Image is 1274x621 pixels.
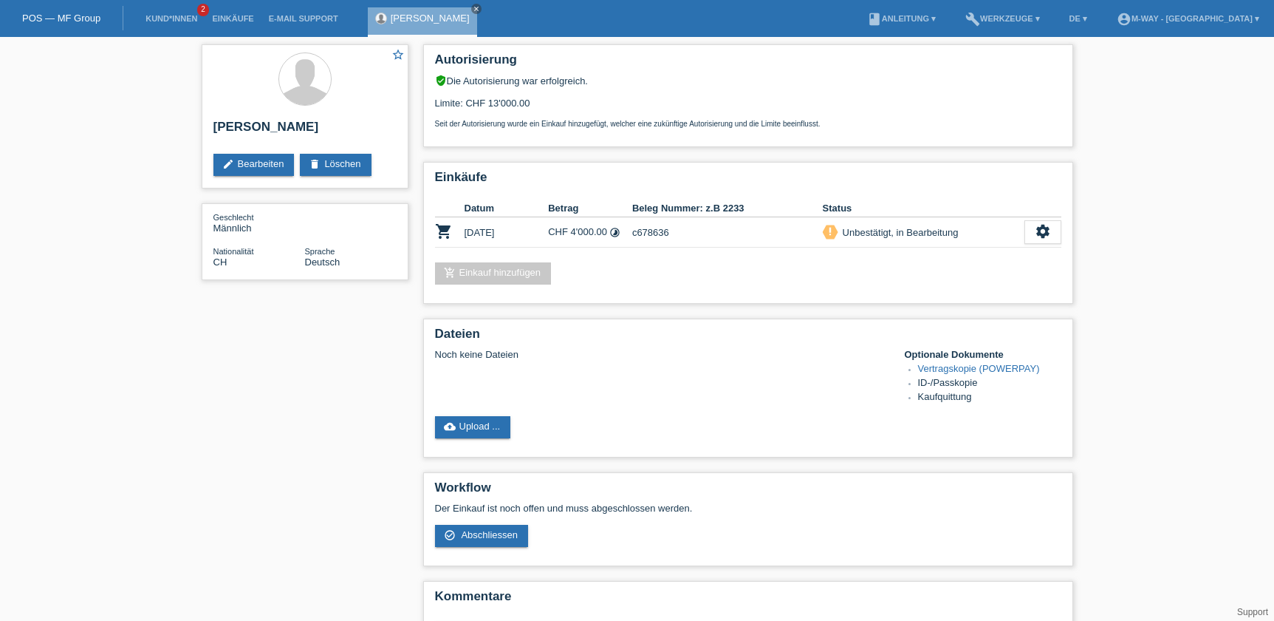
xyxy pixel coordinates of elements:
a: bookAnleitung ▾ [860,14,943,23]
i: build [965,12,980,27]
a: buildWerkzeuge ▾ [958,14,1047,23]
a: Support [1237,607,1268,617]
a: Kund*innen [138,14,205,23]
th: Status [823,200,1024,217]
h2: Dateien [435,327,1061,349]
span: Geschlecht [213,213,254,222]
a: account_circlem-way - [GEOGRAPHIC_DATA] ▾ [1109,14,1267,23]
td: c678636 [632,217,823,248]
h2: [PERSON_NAME] [213,120,397,142]
a: cloud_uploadUpload ... [435,416,511,438]
i: cloud_upload [444,421,456,432]
a: deleteLöschen [300,154,371,176]
i: verified_user [435,75,447,86]
span: Sprache [305,247,335,256]
div: Die Autorisierung war erfolgreich. [435,75,1061,86]
span: Nationalität [213,247,254,256]
a: add_shopping_cartEinkauf hinzufügen [435,262,552,285]
i: close [473,5,480,13]
td: [DATE] [465,217,549,248]
th: Betrag [548,200,632,217]
i: star_border [391,48,405,61]
span: Abschliessen [461,529,518,540]
p: Der Einkauf ist noch offen und muss abgeschlossen werden. [435,503,1061,514]
div: Männlich [213,211,305,234]
h2: Einkäufe [435,170,1061,192]
h2: Kommentare [435,589,1061,611]
div: Unbestätigt, in Bearbeitung [838,225,959,240]
i: add_shopping_cart [444,267,456,279]
div: Noch keine Dateien [435,349,886,360]
li: ID-/Passkopie [918,377,1061,391]
a: Einkäufe [205,14,261,23]
i: settings [1035,223,1051,240]
th: Datum [465,200,549,217]
a: POS — MF Group [22,13,100,24]
i: priority_high [825,226,835,237]
span: Schweiz [213,257,227,268]
span: Deutsch [305,257,340,268]
i: delete [309,158,321,170]
h4: Optionale Dokumente [905,349,1061,360]
i: book [867,12,882,27]
i: account_circle [1117,12,1131,27]
h2: Workflow [435,481,1061,503]
th: Beleg Nummer: z.B 2233 [632,200,823,217]
a: [PERSON_NAME] [391,13,470,24]
i: POSP00027976 [435,223,453,240]
td: CHF 4'000.00 [548,217,632,248]
i: check_circle_outline [444,529,456,541]
a: Vertragskopie (POWERPAY) [918,363,1040,374]
a: check_circle_outline Abschliessen [435,525,529,547]
a: close [471,4,482,14]
a: DE ▾ [1062,14,1095,23]
i: edit [222,158,234,170]
li: Kaufquittung [918,391,1061,405]
h2: Autorisierung [435,52,1061,75]
i: Fixe Raten (24 Raten) [609,227,620,238]
span: 2 [197,4,209,16]
a: E-Mail Support [261,14,346,23]
div: Limite: CHF 13'000.00 [435,86,1061,128]
p: Seit der Autorisierung wurde ein Einkauf hinzugefügt, welcher eine zukünftige Autorisierung und d... [435,120,1061,128]
a: editBearbeiten [213,154,295,176]
a: star_border [391,48,405,64]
